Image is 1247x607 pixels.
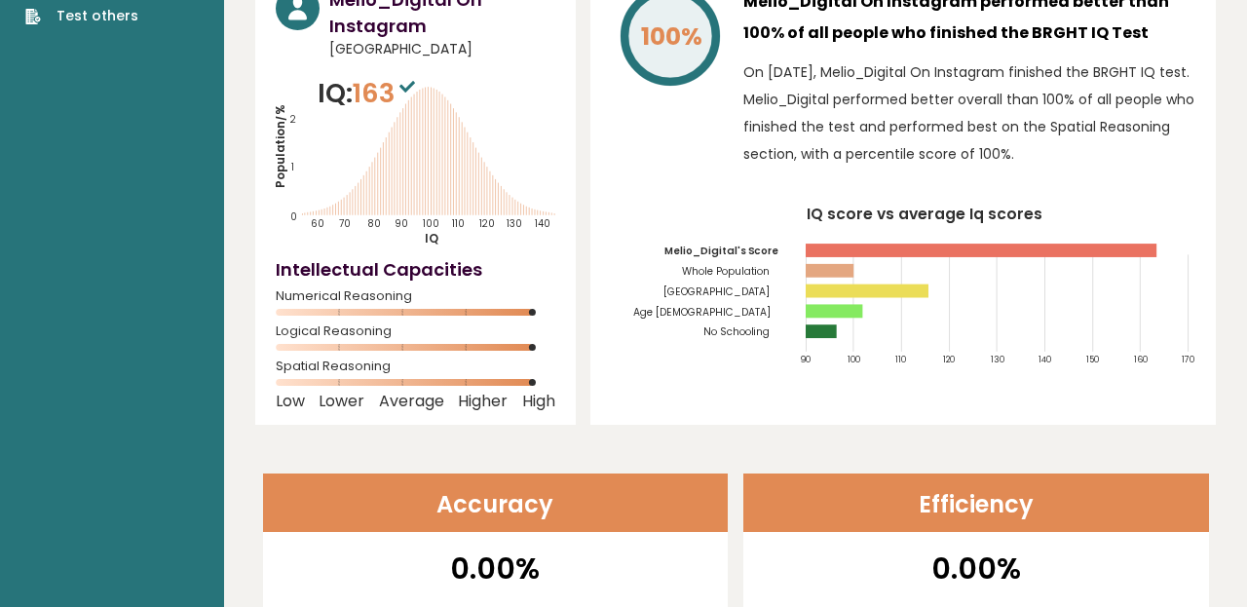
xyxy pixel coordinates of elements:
[276,362,555,370] span: Spatial Reasoning
[273,104,288,188] tspan: Population/%
[632,305,770,320] tspan: Age [DEMOGRAPHIC_DATA]
[276,256,555,283] h4: Intellectual Capacities
[943,354,955,365] tspan: 120
[507,216,522,229] tspan: 130
[276,292,555,300] span: Numerical Reasoning
[535,216,550,229] tspan: 140
[276,398,305,405] span: Low
[395,216,408,229] tspan: 90
[367,216,381,229] tspan: 80
[895,354,906,365] tspan: 110
[663,244,778,258] tspan: Melio_Digital's Score
[662,285,770,299] tspan: [GEOGRAPHIC_DATA]
[800,354,811,365] tspan: 90
[290,113,296,126] tspan: 2
[452,216,465,229] tspan: 110
[423,216,439,229] tspan: 100
[756,547,1196,590] p: 0.00%
[991,354,1004,365] tspan: 130
[681,264,770,279] tspan: Whole Population
[318,74,420,113] p: IQ:
[25,6,151,26] a: Test others
[1086,354,1099,365] tspan: 150
[329,39,555,59] span: [GEOGRAPHIC_DATA]
[743,58,1195,168] p: On [DATE], Melio_Digital On Instagram finished the BRGHT IQ test. Melio_Digital performed better ...
[702,325,770,340] tspan: No Schooling
[276,327,555,335] span: Logical Reasoning
[276,547,716,590] p: 0.00%
[339,216,351,229] tspan: 70
[311,216,324,229] tspan: 60
[263,474,729,532] header: Accuracy
[522,398,555,405] span: High
[1039,354,1051,365] tspan: 140
[807,204,1042,224] tspan: IQ score vs average Iq scores
[291,161,294,173] tspan: 1
[641,19,702,54] tspan: 100%
[290,209,297,222] tspan: 0
[458,398,508,405] span: Higher
[319,398,364,405] span: Lower
[743,474,1209,532] header: Efficiency
[1134,354,1148,365] tspan: 160
[353,75,420,111] span: 163
[479,216,495,229] tspan: 120
[848,354,860,365] tspan: 100
[1182,354,1194,365] tspan: 170
[425,231,438,247] tspan: IQ
[379,398,444,405] span: Average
